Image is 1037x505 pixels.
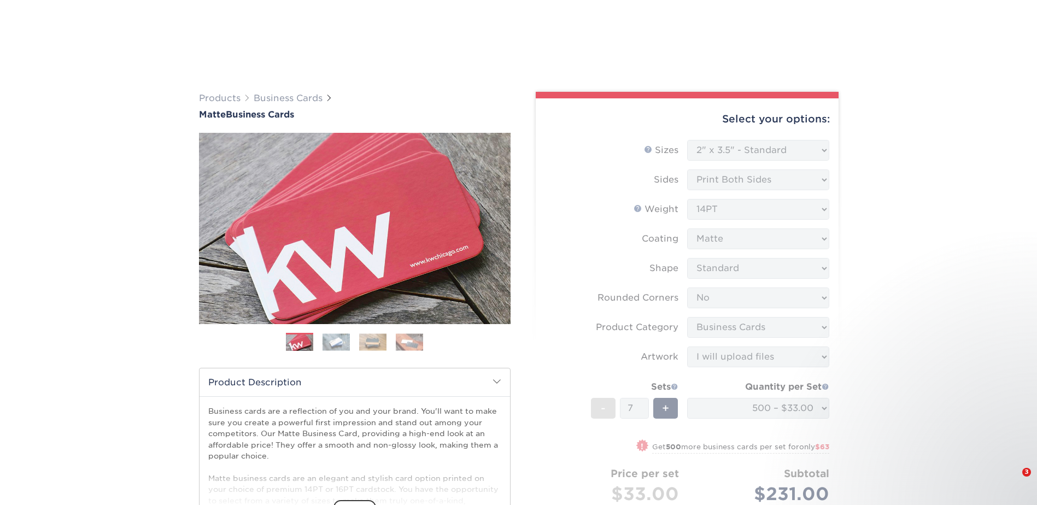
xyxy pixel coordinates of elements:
span: 3 [1022,468,1031,477]
img: Business Cards 03 [359,333,386,350]
img: Business Cards 04 [396,333,423,350]
div: Select your options: [544,98,830,140]
img: Business Cards 01 [286,329,313,356]
a: Products [199,93,241,103]
img: Matte 01 [199,73,511,384]
img: Business Cards 02 [323,333,350,350]
iframe: Intercom live chat [1000,468,1026,494]
h2: Product Description [200,368,510,396]
span: Matte [199,109,226,120]
h1: Business Cards [199,109,511,120]
a: Business Cards [254,93,323,103]
a: MatteBusiness Cards [199,109,511,120]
